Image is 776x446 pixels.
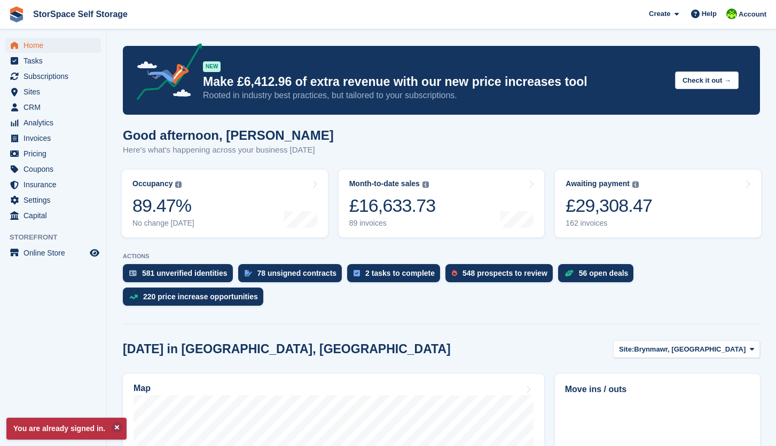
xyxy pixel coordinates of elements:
span: Settings [23,193,88,208]
span: Capital [23,208,88,223]
div: Awaiting payment [566,179,630,188]
img: deal-1b604bf984904fb50ccaf53a9ad4b4a5d6e5aea283cecdc64d6e3604feb123c2.svg [565,269,574,277]
div: 56 open deals [579,269,629,277]
span: Home [23,38,88,53]
a: menu [5,53,101,68]
span: Online Store [23,245,88,260]
a: 548 prospects to review [445,264,558,288]
p: You are already signed in. [6,418,127,440]
span: Account [739,9,766,20]
div: Month-to-date sales [349,179,420,188]
a: menu [5,115,101,130]
img: contract_signature_icon-13c848040528278c33f63329250d36e43548de30e8caae1d1a13099fd9432cc5.svg [245,270,252,276]
img: icon-info-grey-7440780725fd019a000dd9b08b2336e03edf1995a4989e88bcd33f0948082b44.svg [422,181,429,188]
a: 56 open deals [558,264,639,288]
img: stora-icon-8386f47178a22dfd0bd8f6a31ec36ba5ce8667c1dd55bd0f319d3a0aa187defe.svg [9,6,25,22]
div: 162 invoices [566,219,652,228]
a: menu [5,69,101,84]
img: price_increase_opportunities-93ffe204e8149a01c8c9dc8f82e8f89637d9d84a8eef4429ea346261dce0b2c0.svg [129,294,138,299]
span: Insurance [23,177,88,192]
p: Make £6,412.96 of extra revenue with our new price increases tool [203,74,667,90]
img: icon-info-grey-7440780725fd019a000dd9b08b2336e03edf1995a4989e88bcd33f0948082b44.svg [175,181,182,188]
h1: Good afternoon, [PERSON_NAME] [123,128,334,142]
a: Month-to-date sales £16,633.73 89 invoices [339,170,545,237]
span: Sites [23,84,88,99]
span: CRM [23,100,88,115]
a: menu [5,131,101,146]
a: 220 price increase opportunities [123,288,269,311]
a: 2 tasks to complete [347,264,445,288]
div: Occupancy [132,179,173,188]
p: Rooted in industry best practices, but tailored to your subscriptions. [203,90,667,101]
div: 548 prospects to review [463,269,547,277]
div: £16,633.73 [349,195,436,217]
span: Create [649,9,670,19]
p: Here's what's happening across your business [DATE] [123,144,334,156]
a: Preview store [88,246,101,259]
div: 78 unsigned contracts [257,269,337,277]
h2: [DATE] in [GEOGRAPHIC_DATA], [GEOGRAPHIC_DATA] [123,342,451,356]
h2: Move ins / outs [565,383,750,396]
a: 78 unsigned contracts [238,264,348,288]
h2: Map [134,384,151,393]
button: Check it out → [675,71,739,89]
a: menu [5,245,101,260]
div: 220 price increase opportunities [143,292,258,301]
span: Help [702,9,717,19]
div: 89 invoices [349,219,436,228]
a: Awaiting payment £29,308.47 162 invoices [555,170,761,237]
div: No change [DATE] [132,219,194,228]
span: Storefront [10,232,106,243]
img: verify_identity-adf6edd0f0f0b5bbfe63781bf79b02c33cf7c696d77639b501bdc392416b5a36.svg [129,270,137,276]
a: menu [5,38,101,53]
span: Subscriptions [23,69,88,84]
div: 89.47% [132,195,194,217]
a: StorSpace Self Storage [29,5,132,23]
a: menu [5,177,101,192]
img: paul catt [726,9,737,19]
span: Brynmawr, [GEOGRAPHIC_DATA] [634,344,746,355]
span: Tasks [23,53,88,68]
img: price-adjustments-announcement-icon-8257ccfd72463d97f412b2fc003d46551f7dbcb40ab6d574587a9cd5c0d94... [128,43,202,104]
div: 2 tasks to complete [365,269,435,277]
span: Coupons [23,162,88,177]
img: icon-info-grey-7440780725fd019a000dd9b08b2336e03edf1995a4989e88bcd33f0948082b44.svg [632,181,639,188]
p: ACTIONS [123,253,760,260]
div: NEW [203,61,221,72]
a: Occupancy 89.47% No change [DATE] [122,170,328,237]
a: menu [5,208,101,223]
img: prospect-51fa495bee0391a8d652442698ab0144808aea92771e9ea1ae160a38d050c398.svg [452,270,457,276]
a: menu [5,162,101,177]
a: menu [5,193,101,208]
a: menu [5,146,101,161]
div: £29,308.47 [566,195,652,217]
a: 581 unverified identities [123,264,238,288]
span: Pricing [23,146,88,161]
div: 581 unverified identities [142,269,228,277]
a: menu [5,100,101,115]
span: Site: [619,344,634,355]
a: menu [5,84,101,99]
span: Invoices [23,131,88,146]
span: Analytics [23,115,88,130]
button: Site: Brynmawr, [GEOGRAPHIC_DATA] [613,340,760,358]
img: task-75834270c22a3079a89374b754ae025e5fb1db73e45f91037f5363f120a921f8.svg [354,270,360,276]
